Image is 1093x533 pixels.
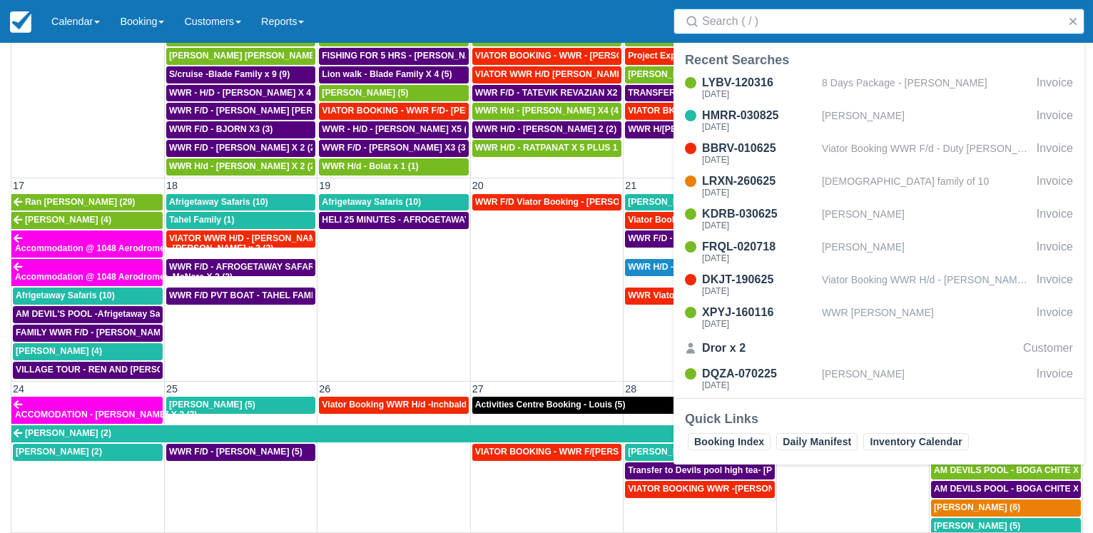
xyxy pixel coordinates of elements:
[322,124,474,134] span: WWR - H/D - [PERSON_NAME] X5 (5)
[822,74,1031,101] div: 8 Days Package - [PERSON_NAME]
[317,180,332,191] span: 19
[702,320,816,328] div: [DATE]
[169,88,325,98] span: WWR - H/D - [PERSON_NAME] X 4 (4)
[13,362,163,379] a: VILLAGE TOUR - REN AND [PERSON_NAME] X4 (4)
[472,444,621,461] a: VIATOR BOOKING - WWR F/[PERSON_NAME], [PERSON_NAME] 4 (4)
[1037,74,1073,101] div: Invoice
[673,304,1084,331] a: XPYJ-160116[DATE]WWR [PERSON_NAME]Invoice
[475,143,631,153] span: WWR H/D - RATPANAT X 5 PLUS 1 (5)
[11,259,163,286] a: Accommodation @ 1048 Aerodrome - MaNare X 2 (2)
[11,425,1081,442] a: [PERSON_NAME] (2)
[472,66,621,83] a: VIATOR WWR H/D [PERSON_NAME] 1 (1)
[169,262,349,272] span: WWR F/D - AFROGETAWAY SAFARIS X5 (5)
[16,447,102,457] span: [PERSON_NAME] (2)
[472,397,1082,414] a: Activities Centre Booking - Louis (5)
[169,143,318,153] span: WWR F/D - [PERSON_NAME] X 2 (2)
[169,290,352,300] span: WWR F/D PVT BOAT - TAHEL FAMILY x 5 (1)
[319,85,468,102] a: [PERSON_NAME] (5)
[702,90,816,98] div: [DATE]
[13,288,163,305] a: Afrigetaway Safaris (10)
[166,397,315,414] a: [PERSON_NAME] (5)
[673,140,1084,167] a: BBRV-010625[DATE]Viator Booking WWR F/d - Duty [PERSON_NAME] 2Invoice
[166,66,315,83] a: S/cruise -Blade Family x 9 (9)
[16,290,115,300] span: Afrigetaway Safaris (10)
[702,254,816,263] div: [DATE]
[165,383,179,395] span: 25
[322,143,468,153] span: WWR F/D - [PERSON_NAME] X3 (3)
[166,212,315,229] a: Tahel Family (1)
[673,173,1084,200] a: LRXN-260625[DATE][DEMOGRAPHIC_DATA] family of 10Invoice
[471,383,485,395] span: 27
[319,158,468,176] a: WWR H/d - Bolat x 1 (1)
[628,106,809,116] span: VIATOR BKNG WWR [PERSON_NAME] 2 (1)
[169,400,255,410] span: [PERSON_NAME] (5)
[11,212,163,229] a: [PERSON_NAME] (4)
[625,444,774,461] a: [PERSON_NAME] (4)
[934,521,1020,531] span: [PERSON_NAME] (5)
[475,400,626,410] span: Activities Centre Booking - Louis (5)
[1037,304,1073,331] div: Invoice
[16,346,102,356] span: [PERSON_NAME] (4)
[625,462,774,479] a: Transfer to Devils pool high tea- [PERSON_NAME] X4 (4)
[673,337,1084,360] a: Dror x 2Customer
[169,124,273,134] span: WWR F/D - BJORN X3 (3)
[13,444,163,461] a: [PERSON_NAME] (2)
[822,173,1031,200] div: [DEMOGRAPHIC_DATA] family of 10
[702,287,816,295] div: [DATE]
[628,51,883,61] span: Project Expedition - Am Devils Pool- [PERSON_NAME] X 2 (2)
[673,365,1084,392] a: DQZA-070225[DATE][PERSON_NAME]Invoice
[472,48,621,65] a: VIATOR BOOKING - WWR - [PERSON_NAME] 2 (2)
[702,9,1062,34] input: Search ( / )
[628,290,822,300] span: WWR Viator Booking - [PERSON_NAME] X1 (1)
[11,397,163,424] a: ACCOMODATION - [PERSON_NAME] X 2 (2)
[319,103,468,120] a: VIATOR BOOKING - WWR F/D- [PERSON_NAME] 2 (2)
[628,262,778,272] span: WWR H/D - [PERSON_NAME] X 1 (1)
[475,447,764,457] span: VIATOR BOOKING - WWR F/[PERSON_NAME], [PERSON_NAME] 4 (4)
[166,288,315,305] a: WWR F/D PVT BOAT - TAHEL FAMILY x 5 (1)
[624,180,638,191] span: 21
[472,85,621,102] a: WWR F/D - TATEVIK REVAZIAN X2 (2)
[624,383,638,395] span: 28
[169,106,391,116] span: WWR F/D - [PERSON_NAME] [PERSON_NAME] X1 (1)
[702,365,816,382] div: DQZA-070225
[931,462,1081,479] a: AM DEVILS POOL - BOGA CHITE X 1 (1)
[625,194,774,211] a: [PERSON_NAME] (4)
[625,121,774,138] a: WWR H/[PERSON_NAME] [PERSON_NAME] X 4 (4)
[15,272,233,282] span: Accommodation @ 1048 Aerodrome - MaNare X 2 (2)
[822,238,1031,265] div: [PERSON_NAME]
[166,121,315,138] a: WWR F/D - BJORN X3 (3)
[625,212,774,229] a: Viator Booking WWR H/d -Li, Jiahao X 2 (2)
[472,194,621,211] a: WWR F/D Viator Booking - [PERSON_NAME] X1 (1)
[166,194,315,211] a: Afrigetaway Safaris (10)
[322,69,452,79] span: Lion walk - Blade Family X 4 (5)
[25,215,111,225] span: [PERSON_NAME] (4)
[169,447,303,457] span: WWR F/D - [PERSON_NAME] (5)
[319,212,468,229] a: HELI 25 MINUTES - AFROGETAWAY SAFARIS X5 (5)
[702,381,816,390] div: [DATE]
[13,325,163,342] a: FAMILY WWR F/D - [PERSON_NAME] X4 (4)
[10,11,31,33] img: checkfront-main-nav-mini-logo.png
[685,410,1073,427] div: Quick Links
[166,103,315,120] a: WWR F/D - [PERSON_NAME] [PERSON_NAME] X1 (1)
[628,124,839,134] span: WWR H/[PERSON_NAME] [PERSON_NAME] X 4 (4)
[702,123,816,131] div: [DATE]
[702,140,816,157] div: BBRV-010625
[702,74,816,91] div: LYBV-120316
[472,121,621,138] a: WWR H/D - [PERSON_NAME] 2 (2)
[688,433,771,450] a: Booking Index
[863,433,968,450] a: Inventory Calendar
[702,188,816,197] div: [DATE]
[625,288,774,305] a: WWR Viator Booking - [PERSON_NAME] X1 (1)
[472,103,621,120] a: WWR H/d - [PERSON_NAME] X4 (4)
[475,51,683,61] span: VIATOR BOOKING - WWR - [PERSON_NAME] 2 (2)
[673,205,1084,233] a: KDRB-030625[DATE][PERSON_NAME]Invoice
[169,215,235,225] span: Tahel Family (1)
[1037,365,1073,392] div: Invoice
[673,74,1084,101] a: LYBV-120316[DATE]8 Days Package - [PERSON_NAME]Invoice
[322,51,516,61] span: FISHING FOR 5 HRS - [PERSON_NAME] X 2 (2)
[322,106,544,116] span: VIATOR BOOKING - WWR F/D- [PERSON_NAME] 2 (2)
[166,85,315,102] a: WWR - H/D - [PERSON_NAME] X 4 (4)
[628,69,790,79] span: [PERSON_NAME] [PERSON_NAME] (9)
[169,69,290,79] span: S/cruise -Blade Family x 9 (9)
[931,481,1081,498] a: AM DEVILS POOL - BOGA CHITE X 1 (1)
